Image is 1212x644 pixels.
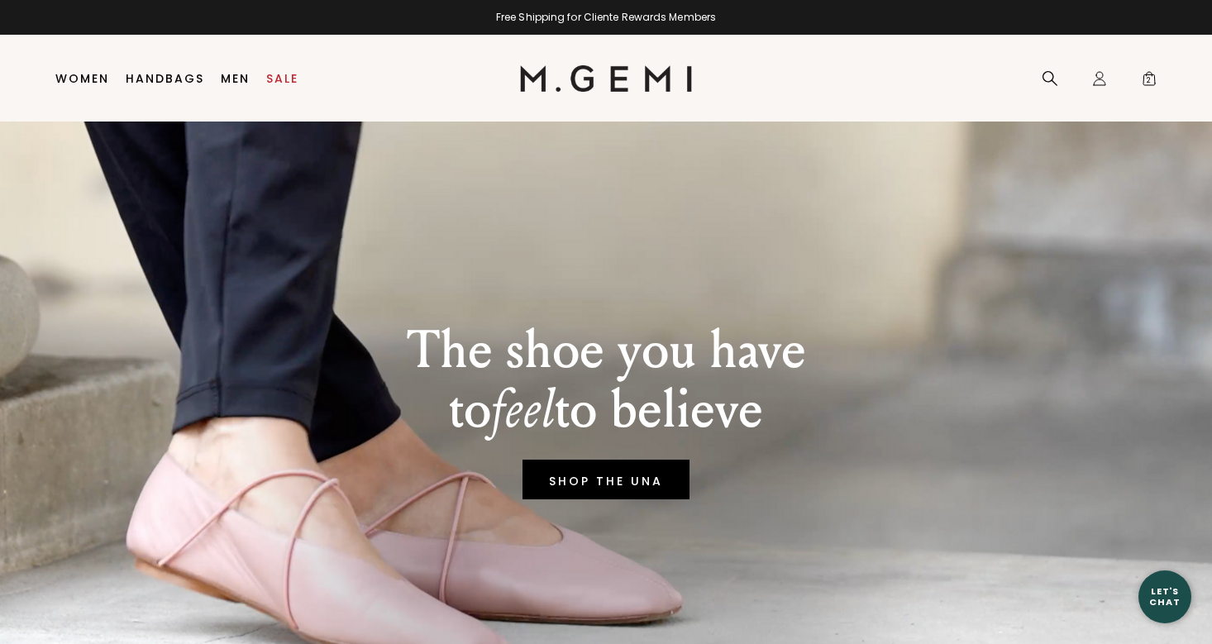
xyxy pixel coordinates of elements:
[1141,74,1157,90] span: 2
[407,380,806,440] p: to to believe
[491,378,555,441] em: feel
[55,72,109,85] a: Women
[520,65,693,92] img: M.Gemi
[1138,586,1191,607] div: Let's Chat
[266,72,298,85] a: Sale
[221,72,250,85] a: Men
[407,321,806,380] p: The shoe you have
[522,460,690,499] a: SHOP THE UNA
[126,72,204,85] a: Handbags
